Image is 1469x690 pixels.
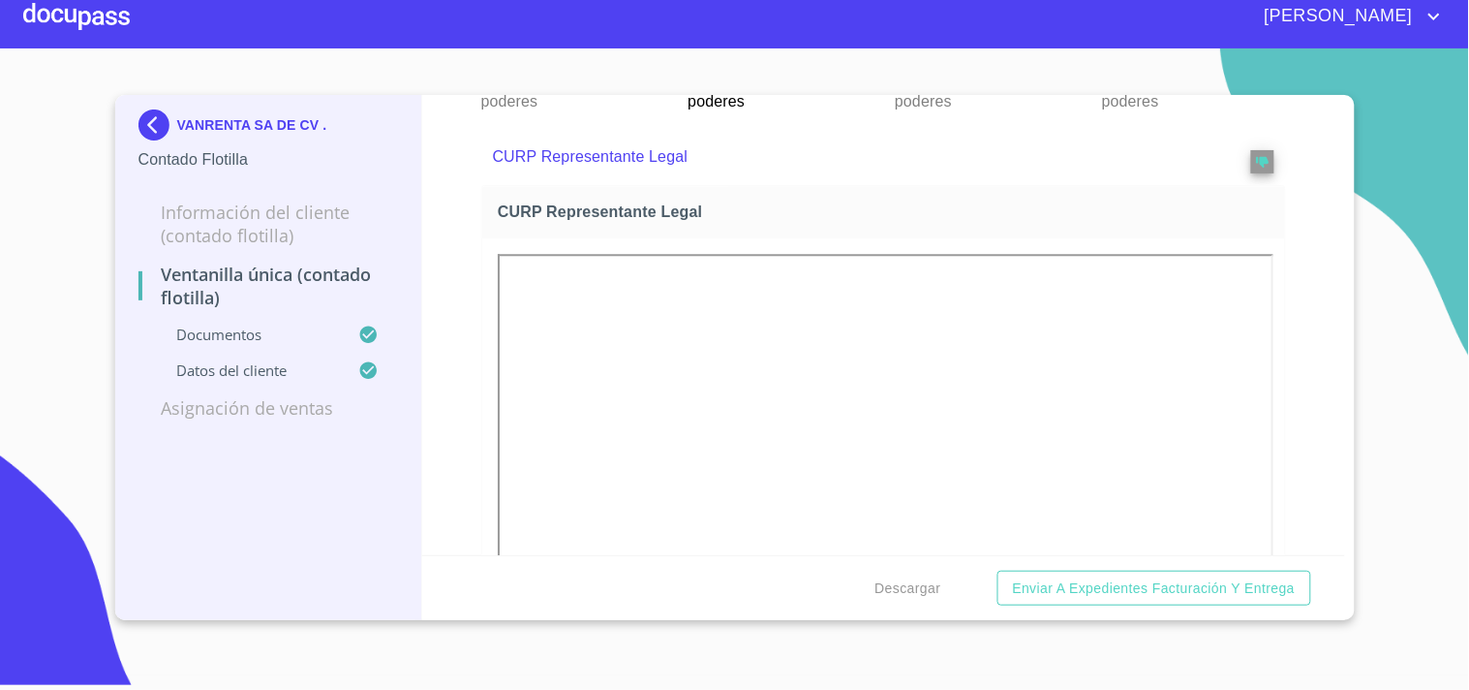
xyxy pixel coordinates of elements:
[997,571,1311,607] button: Enviar a Expedientes Facturación y Entrega
[138,110,177,141] img: Docupass spot blue
[138,361,359,380] p: Datos del cliente
[493,145,1196,169] p: CURP Representante Legal
[498,202,1277,222] span: CURP Representante Legal
[1250,1,1423,32] span: [PERSON_NAME]
[177,117,327,133] p: VANRENTA SA DE CV .
[1250,1,1446,32] button: account of current user
[1251,150,1274,173] button: reject
[1013,577,1296,601] span: Enviar a Expedientes Facturación y Entrega
[868,571,949,607] button: Descargar
[138,325,359,344] p: Documentos
[138,263,399,309] p: Ventanilla Única (Contado Flotilla)
[138,201,399,247] p: Información del Cliente (Contado Flotilla)
[138,396,399,420] p: Asignación de Ventas
[875,577,941,601] span: Descargar
[138,148,399,172] p: Contado Flotilla
[138,110,399,148] div: VANRENTA SA DE CV .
